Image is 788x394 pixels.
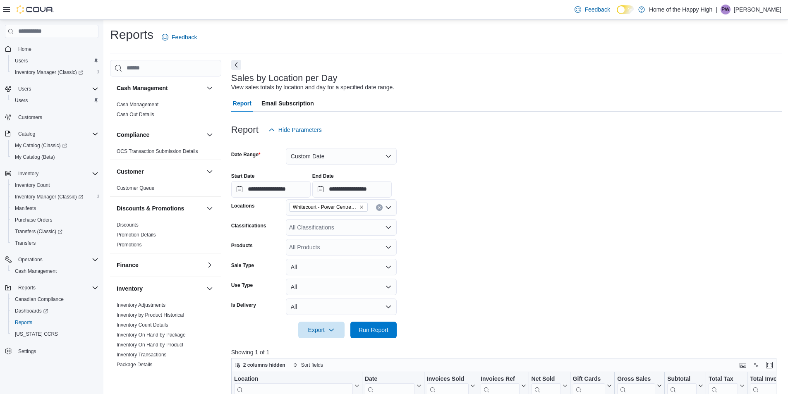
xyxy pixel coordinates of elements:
div: Net Sold [531,375,560,383]
a: Package History [117,372,153,377]
label: Products [231,242,253,249]
a: Inventory Count [12,180,53,190]
span: Reports [15,319,32,326]
img: Cova [17,5,54,14]
label: Start Date [231,173,255,179]
button: Reports [8,317,102,328]
div: View sales totals by location and day for a specified date range. [231,83,394,92]
span: Inventory Count [15,182,50,189]
span: Inventory Count [12,180,98,190]
span: Inventory Manager (Classic) [12,192,98,202]
span: Inventory Manager (Classic) [12,67,98,77]
button: Home [2,43,102,55]
a: Manifests [12,203,39,213]
a: Customer Queue [117,185,154,191]
button: Remove Whitecourt - Power Centre - Fire & Flower from selection in this group [359,205,364,210]
button: Finance [205,260,215,270]
span: Cash Out Details [117,111,154,118]
span: Sort fields [301,362,323,368]
span: Reports [18,284,36,291]
button: Export [298,322,345,338]
button: Reports [15,283,39,293]
div: Subtotal [667,375,697,383]
span: OCS Transaction Submission Details [117,148,198,155]
button: Run Report [350,322,397,338]
a: Inventory Manager (Classic) [8,191,102,203]
span: Cash Management [12,266,98,276]
span: Manifests [12,203,98,213]
button: Inventory [205,284,215,294]
span: Users [12,96,98,105]
button: Users [8,55,102,67]
span: Operations [15,255,98,265]
a: Inventory Manager (Classic) [12,67,86,77]
div: Gross Sales [617,375,655,383]
button: Cash Management [205,83,215,93]
span: Inventory Manager (Classic) [15,69,83,76]
a: Inventory by Product Historical [117,312,184,318]
h3: Report [231,125,259,135]
input: Press the down key to open a popover containing a calendar. [231,181,311,198]
span: Purchase Orders [12,215,98,225]
span: Inventory by Product Historical [117,312,184,318]
button: All [286,298,397,315]
span: Inventory [15,169,98,179]
a: OCS Transaction Submission Details [117,148,198,154]
button: Discounts & Promotions [117,204,203,213]
h3: Inventory [117,284,143,293]
span: Catalog [18,131,35,137]
button: Cash Management [8,265,102,277]
div: Discounts & Promotions [110,220,221,253]
div: Customer [110,183,221,196]
div: Invoices Sold [427,375,469,383]
span: Cash Management [117,101,158,108]
div: Gift Cards [572,375,605,383]
button: Sort fields [290,360,326,370]
button: Catalog [15,129,38,139]
a: [US_STATE] CCRS [12,329,61,339]
span: Run Report [359,326,388,334]
a: Cash Management [12,266,60,276]
button: Inventory [15,169,42,179]
button: Users [2,83,102,95]
span: Cash Management [15,268,57,275]
span: Transfers (Classic) [15,228,62,235]
button: Catalog [2,128,102,140]
span: Catalog [15,129,98,139]
label: Locations [231,203,255,209]
a: Inventory On Hand by Product [117,342,183,348]
span: Manifests [15,205,36,212]
a: Cash Management [117,102,158,107]
h1: Reports [110,26,153,43]
button: Discounts & Promotions [205,203,215,213]
span: Inventory Manager (Classic) [15,193,83,200]
label: Sale Type [231,262,254,269]
button: Inventory [2,168,102,179]
a: Feedback [571,1,613,18]
a: Inventory Count Details [117,322,168,328]
label: Classifications [231,222,266,229]
button: Customer [117,167,203,176]
a: Reports [12,318,36,327]
a: Promotion Details [117,232,156,238]
span: Dashboards [15,308,48,314]
button: Enter fullscreen [764,360,774,370]
span: Inventory On Hand by Package [117,332,186,338]
span: Users [15,57,28,64]
button: Clear input [376,204,383,211]
a: Package Details [117,362,153,368]
label: Is Delivery [231,302,256,308]
span: Washington CCRS [12,329,98,339]
p: [PERSON_NAME] [734,5,781,14]
span: Reports [15,283,98,293]
span: [US_STATE] CCRS [15,331,58,337]
p: Home of the Happy High [649,5,712,14]
button: All [286,279,397,295]
span: Users [18,86,31,92]
span: Canadian Compliance [12,294,98,304]
span: Home [18,46,31,53]
button: Transfers [8,237,102,249]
